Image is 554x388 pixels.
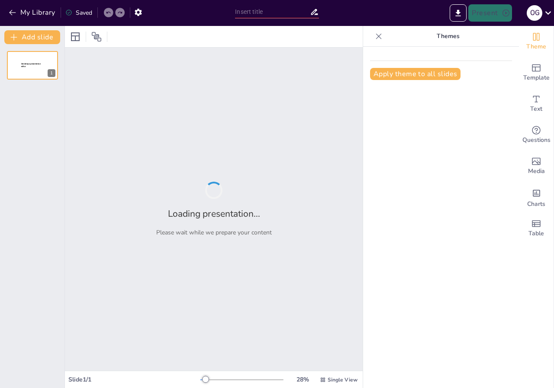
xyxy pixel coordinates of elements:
div: Add images, graphics, shapes or video [519,151,554,182]
button: O G [527,4,542,22]
button: Export to PowerPoint [450,4,467,22]
div: O G [527,5,542,21]
div: 28 % [292,375,313,384]
div: Add charts and graphs [519,182,554,213]
span: Media [528,167,545,176]
div: Add ready made slides [519,57,554,88]
button: Apply theme to all slides [370,68,461,80]
div: Saved [65,9,92,17]
p: Themes [386,26,510,47]
span: Text [530,104,542,114]
div: Layout [68,30,82,44]
span: Table [528,229,544,238]
span: Position [91,32,102,42]
span: Sendsteps presentation editor [21,63,41,67]
div: 1 [48,69,55,77]
span: Questions [522,135,551,145]
input: Insert title [235,6,309,18]
div: Add text boxes [519,88,554,119]
button: My Library [6,6,59,19]
div: Change the overall theme [519,26,554,57]
div: Slide 1 / 1 [68,375,200,384]
div: 1 [7,51,58,80]
h2: Loading presentation... [168,208,260,220]
button: Add slide [4,30,60,44]
span: Charts [527,199,545,209]
p: Please wait while we prepare your content [156,228,272,237]
div: Get real-time input from your audience [519,119,554,151]
button: Present [468,4,512,22]
span: Theme [526,42,546,51]
span: Single View [328,376,358,383]
span: Template [523,73,550,83]
div: Add a table [519,213,554,244]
